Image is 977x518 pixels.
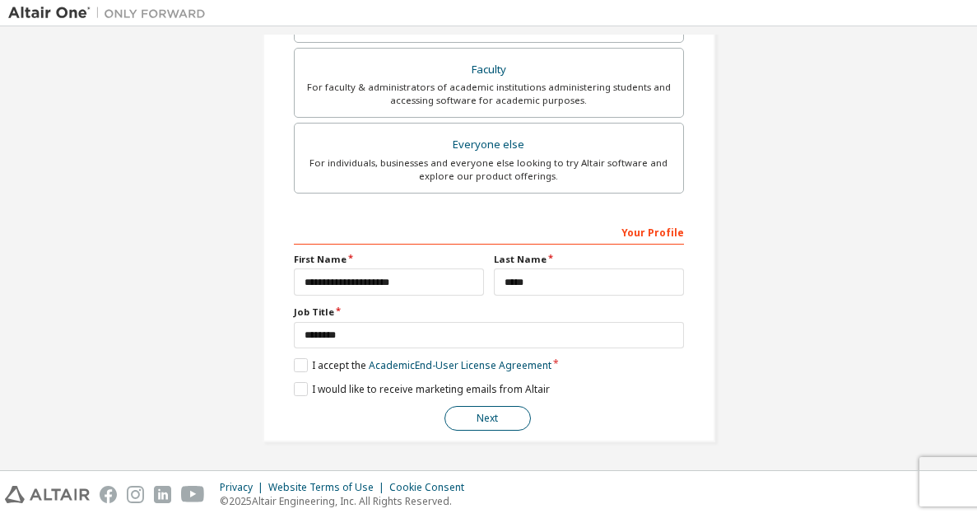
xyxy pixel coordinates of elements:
label: I accept the [294,358,551,372]
img: linkedin.svg [154,486,171,503]
label: Last Name [494,253,684,266]
button: Next [444,406,531,431]
div: Cookie Consent [389,481,474,494]
a: Academic End-User License Agreement [369,358,551,372]
div: Website Terms of Use [268,481,389,494]
div: Your Profile [294,218,684,245]
img: altair_logo.svg [5,486,90,503]
label: Job Title [294,306,684,319]
div: Privacy [220,481,268,494]
div: Everyone else [305,133,673,156]
div: For faculty & administrators of academic institutions administering students and accessing softwa... [305,81,673,107]
img: instagram.svg [127,486,144,503]
div: Faculty [305,58,673,82]
label: First Name [294,253,484,266]
img: Altair One [8,5,214,21]
img: youtube.svg [181,486,205,503]
p: © 2025 Altair Engineering, Inc. All Rights Reserved. [220,494,474,508]
label: I would like to receive marketing emails from Altair [294,382,550,396]
div: For individuals, businesses and everyone else looking to try Altair software and explore our prod... [305,156,673,183]
img: facebook.svg [100,486,117,503]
